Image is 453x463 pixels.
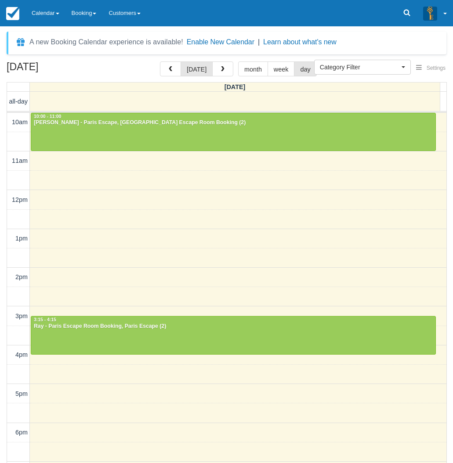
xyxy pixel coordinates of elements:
[12,118,28,126] span: 10am
[33,323,433,330] div: Ray - Paris Escape Room Booking, Paris Escape (2)
[15,312,28,319] span: 3pm
[238,61,268,76] button: month
[29,37,183,47] div: A new Booking Calendar experience is available!
[33,119,433,126] div: [PERSON_NAME] - Paris Escape, [GEOGRAPHIC_DATA] Escape Room Booking (2)
[12,157,28,164] span: 11am
[294,61,316,76] button: day
[423,6,437,20] img: A3
[15,351,28,358] span: 4pm
[31,316,436,355] a: 3:15 - 4:15Ray - Paris Escape Room Booking, Paris Escape (2)
[7,61,118,78] h2: [DATE]
[12,196,28,203] span: 12pm
[34,317,56,322] span: 3:15 - 4:15
[15,273,28,280] span: 2pm
[15,429,28,436] span: 6pm
[225,83,246,90] span: [DATE]
[34,114,61,119] span: 10:00 - 11:00
[6,7,19,20] img: checkfront-main-nav-mini-logo.png
[314,60,411,75] button: Category Filter
[31,113,436,151] a: 10:00 - 11:00[PERSON_NAME] - Paris Escape, [GEOGRAPHIC_DATA] Escape Room Booking (2)
[411,62,451,75] button: Settings
[320,63,399,72] span: Category Filter
[181,61,213,76] button: [DATE]
[427,65,446,71] span: Settings
[9,98,28,105] span: all-day
[187,38,254,47] button: Enable New Calendar
[268,61,295,76] button: week
[263,38,337,46] a: Learn about what's new
[258,38,260,46] span: |
[15,390,28,397] span: 5pm
[15,235,28,242] span: 1pm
